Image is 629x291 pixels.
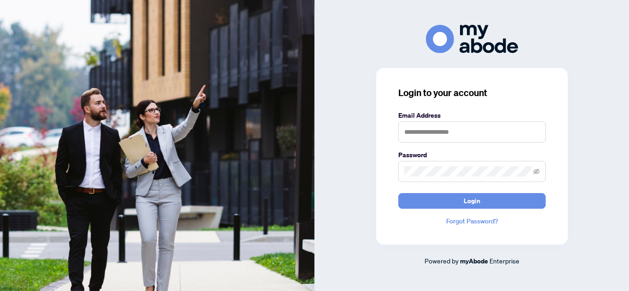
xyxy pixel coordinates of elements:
span: Login [464,194,480,208]
span: eye-invisible [533,168,540,175]
a: myAbode [460,256,488,266]
label: Email Address [398,110,546,120]
h3: Login to your account [398,86,546,99]
span: Powered by [425,257,459,265]
button: Login [398,193,546,209]
img: ma-logo [426,25,518,53]
a: Forgot Password? [398,216,546,226]
label: Password [398,150,546,160]
span: Enterprise [489,257,519,265]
